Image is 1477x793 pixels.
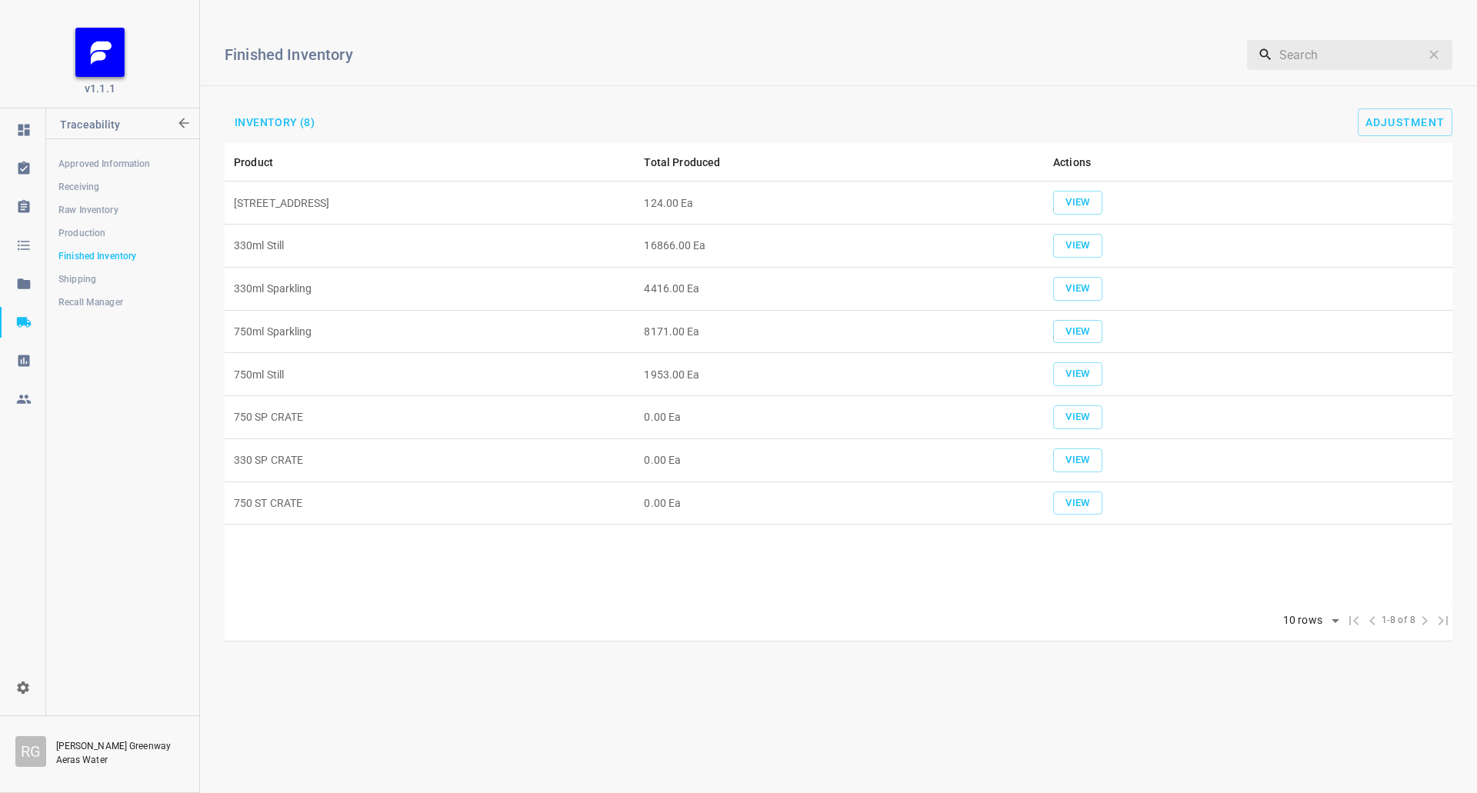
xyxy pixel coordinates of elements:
[234,153,293,172] span: Product
[1053,234,1102,258] button: View
[1434,611,1452,630] span: Last Page
[1365,116,1445,128] span: Adjustment
[15,736,46,767] div: R G
[225,267,635,310] td: 330ml Sparkling
[58,272,186,287] span: Shipping
[1273,609,1345,632] div: 10 rows
[1415,611,1434,630] span: Next Page
[225,438,635,481] td: 330 SP CRATE
[635,396,1044,439] td: 0.00 Ea
[1053,491,1102,515] button: View
[56,739,184,753] p: [PERSON_NAME] Greenway
[46,218,198,248] a: Production
[1061,495,1095,512] span: View
[228,112,321,132] button: Inventory (8)
[225,310,635,353] td: 750ml Sparkling
[60,108,175,145] p: Traceability
[58,179,186,195] span: Receiving
[75,28,125,77] img: FB_Logo_Reversed_RGB_Icon.895fbf61.png
[58,225,186,241] span: Production
[225,396,635,439] td: 750 SP CRATE
[1279,39,1420,70] input: Search
[1061,408,1095,426] span: View
[1061,451,1095,469] span: View
[46,264,198,295] a: Shipping
[46,195,198,225] a: Raw Inventory
[58,202,186,218] span: Raw Inventory
[225,481,635,525] td: 750 ST CRATE
[235,117,315,128] span: Inventory (8)
[46,148,198,179] a: Approved Information
[46,241,198,272] a: Finished Inventory
[58,295,186,310] span: Recall Manager
[234,153,273,172] div: Product
[225,225,635,268] td: 330ml Still
[1061,280,1095,298] span: View
[1363,611,1382,630] span: Previous Page
[1053,277,1102,301] button: View
[85,81,115,96] span: v1.1.1
[644,153,720,172] div: Total Produced
[225,353,635,396] td: 750ml Still
[635,353,1044,396] td: 1953.00 Ea
[635,310,1044,353] td: 8171.00 Ea
[1061,323,1095,341] span: View
[1053,405,1102,429] button: View
[46,287,198,318] a: Recall Manager
[635,182,1044,225] td: 124.00 Ea
[1358,108,1453,136] button: Adjustment
[1061,237,1095,255] span: View
[1053,320,1102,344] button: View
[56,753,179,767] p: Aeras Water
[635,267,1044,310] td: 4416.00 Ea
[46,172,198,202] a: Receiving
[1382,613,1415,628] span: 1-8 of 8
[1053,362,1102,386] button: View
[1053,153,1111,172] span: Actions
[635,438,1044,481] td: 0.00 Ea
[1053,448,1102,472] button: View
[1053,153,1091,172] div: Actions
[1279,614,1326,627] div: 10 rows
[635,481,1044,525] td: 0.00 Ea
[644,153,740,172] span: Total Produced
[225,42,1027,67] h6: Finished Inventory
[225,182,635,225] td: [STREET_ADDRESS]
[58,248,186,264] span: Finished Inventory
[1345,611,1363,630] span: First Page
[1258,47,1273,62] svg: Search
[1061,194,1095,212] span: View
[635,225,1044,268] td: 16866.00 Ea
[1053,191,1102,215] button: View
[1061,365,1095,383] span: View
[58,156,186,172] span: Approved Information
